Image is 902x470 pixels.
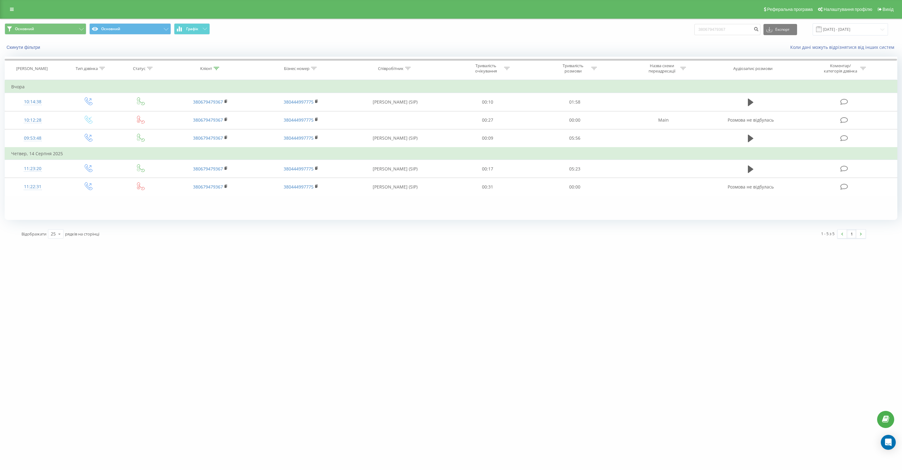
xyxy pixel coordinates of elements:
[694,24,760,35] input: Пошук за номером
[284,117,314,123] a: 380444997775
[11,181,54,193] div: 11:22:31
[469,63,503,74] div: Тривалість очікування
[133,66,145,71] div: Статус
[89,23,171,35] button: Основний
[645,63,679,74] div: Назва схеми переадресації
[16,66,48,71] div: [PERSON_NAME]
[556,63,590,74] div: Тривалість розмови
[11,96,54,108] div: 10:14:38
[763,24,797,35] button: Експорт
[5,23,86,35] button: Основний
[531,111,618,129] td: 00:00
[11,132,54,144] div: 09:53:48
[444,160,531,178] td: 00:17
[444,111,531,129] td: 00:27
[11,163,54,175] div: 11:23:20
[193,99,223,105] a: 380679479367
[378,66,404,71] div: Співробітник
[5,44,43,50] button: Скинути фільтри
[5,81,897,93] td: Вчора
[883,7,894,12] span: Вихід
[284,166,314,172] a: 380444997775
[790,44,897,50] a: Коли дані можуть відрізнятися вiд інших систем
[186,27,198,31] span: Графік
[15,26,34,31] span: Основний
[284,184,314,190] a: 380444997775
[51,231,56,237] div: 25
[284,99,314,105] a: 380444997775
[733,66,772,71] div: Аудіозапис розмови
[728,117,774,123] span: Розмова не відбулась
[193,117,223,123] a: 380679479367
[822,63,859,74] div: Коментар/категорія дзвінка
[767,7,813,12] span: Реферальна програма
[200,66,212,71] div: Клієнт
[444,129,531,147] td: 00:09
[346,93,444,111] td: [PERSON_NAME] (SIP)
[65,231,99,237] span: рядків на сторінці
[531,93,618,111] td: 01:58
[193,135,223,141] a: 380679479367
[11,114,54,126] div: 10:12:28
[346,160,444,178] td: [PERSON_NAME] (SIP)
[531,129,618,147] td: 05:56
[5,147,897,160] td: Четвер, 14 Серпня 2025
[531,160,618,178] td: 05:23
[346,129,444,147] td: [PERSON_NAME] (SIP)
[881,435,896,450] div: Open Intercom Messenger
[444,93,531,111] td: 00:10
[728,184,774,190] span: Розмова не відбулась
[444,178,531,196] td: 00:31
[824,7,872,12] span: Налаштування профілю
[193,166,223,172] a: 380679479367
[847,230,856,238] a: 1
[531,178,618,196] td: 00:00
[193,184,223,190] a: 380679479367
[76,66,98,71] div: Тип дзвінка
[346,178,444,196] td: [PERSON_NAME] (SIP)
[284,66,309,71] div: Бізнес номер
[618,111,709,129] td: Main
[284,135,314,141] a: 380444997775
[174,23,210,35] button: Графік
[21,231,46,237] span: Відображати
[821,230,834,237] div: 1 - 5 з 5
